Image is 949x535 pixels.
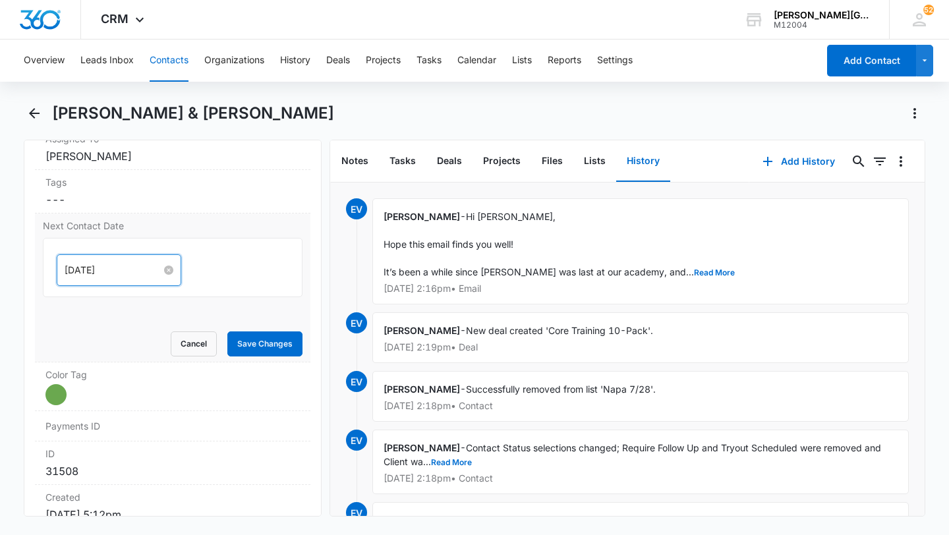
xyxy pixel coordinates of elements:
[35,441,310,485] div: ID31508
[45,490,300,504] dt: Created
[35,170,310,213] div: Tags---
[457,40,496,82] button: Calendar
[80,40,134,82] button: Leads Inbox
[24,103,44,124] button: Back
[384,284,898,293] p: [DATE] 2:16pm • Email
[923,5,934,15] span: 52
[848,151,869,172] button: Search...
[372,198,909,304] div: -
[331,141,379,182] button: Notes
[150,40,188,82] button: Contacts
[35,485,310,528] div: Created[DATE] 5:12pm
[45,368,300,381] label: Color Tag
[164,266,173,275] span: close-circle
[346,198,367,219] span: EV
[548,40,581,82] button: Reports
[45,175,300,189] label: Tags
[101,12,129,26] span: CRM
[384,442,884,467] span: Contact Status selections changed; Require Follow Up and Tryout Scheduled were removed and Client...
[35,127,310,170] div: Assigned To[PERSON_NAME]
[45,463,300,479] dd: 31508
[45,507,300,522] dd: [DATE] 5:12pm
[366,40,401,82] button: Projects
[384,383,460,395] span: [PERSON_NAME]
[384,442,460,453] span: [PERSON_NAME]
[43,219,302,233] label: Next Contact Date
[827,45,916,76] button: Add Contact
[531,141,573,182] button: Files
[45,148,300,164] dd: [PERSON_NAME]
[45,447,300,461] dt: ID
[384,211,735,277] span: Hi [PERSON_NAME], Hope this email finds you well! It’s been a while since [PERSON_NAME] was last ...
[204,40,264,82] button: Organizations
[171,331,217,356] button: Cancel
[346,312,367,333] span: EV
[52,103,334,123] h1: [PERSON_NAME] & [PERSON_NAME]
[466,383,656,395] span: Successfully removed from list 'Napa 7/28'.
[65,263,161,277] input: Aug 14, 2025
[346,502,367,523] span: EV
[466,325,653,336] span: New deal created 'Core Training 10-Pack'.
[35,411,310,441] div: Payments ID
[45,192,300,208] dd: ---
[384,401,898,410] p: [DATE] 2:18pm • Contact
[597,40,633,82] button: Settings
[346,371,367,392] span: EV
[749,146,848,177] button: Add History
[512,40,532,82] button: Lists
[890,151,911,172] button: Overflow Menu
[431,459,472,466] button: Read More
[372,371,909,422] div: -
[426,141,473,182] button: Deals
[616,141,670,182] button: History
[869,151,890,172] button: Filters
[372,430,909,494] div: -
[904,103,925,124] button: Actions
[24,40,65,82] button: Overview
[45,419,109,433] dt: Payments ID
[379,141,426,182] button: Tasks
[346,430,367,451] span: EV
[774,10,870,20] div: account name
[326,40,350,82] button: Deals
[384,325,460,336] span: [PERSON_NAME]
[694,269,735,277] button: Read More
[227,331,302,356] button: Save Changes
[774,20,870,30] div: account id
[417,40,442,82] button: Tasks
[923,5,934,15] div: notifications count
[384,474,898,483] p: [DATE] 2:18pm • Contact
[573,141,616,182] button: Lists
[384,343,898,352] p: [DATE] 2:19pm • Deal
[372,312,909,363] div: -
[384,211,460,222] span: [PERSON_NAME]
[35,362,310,411] div: Color Tag
[473,141,531,182] button: Projects
[280,40,310,82] button: History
